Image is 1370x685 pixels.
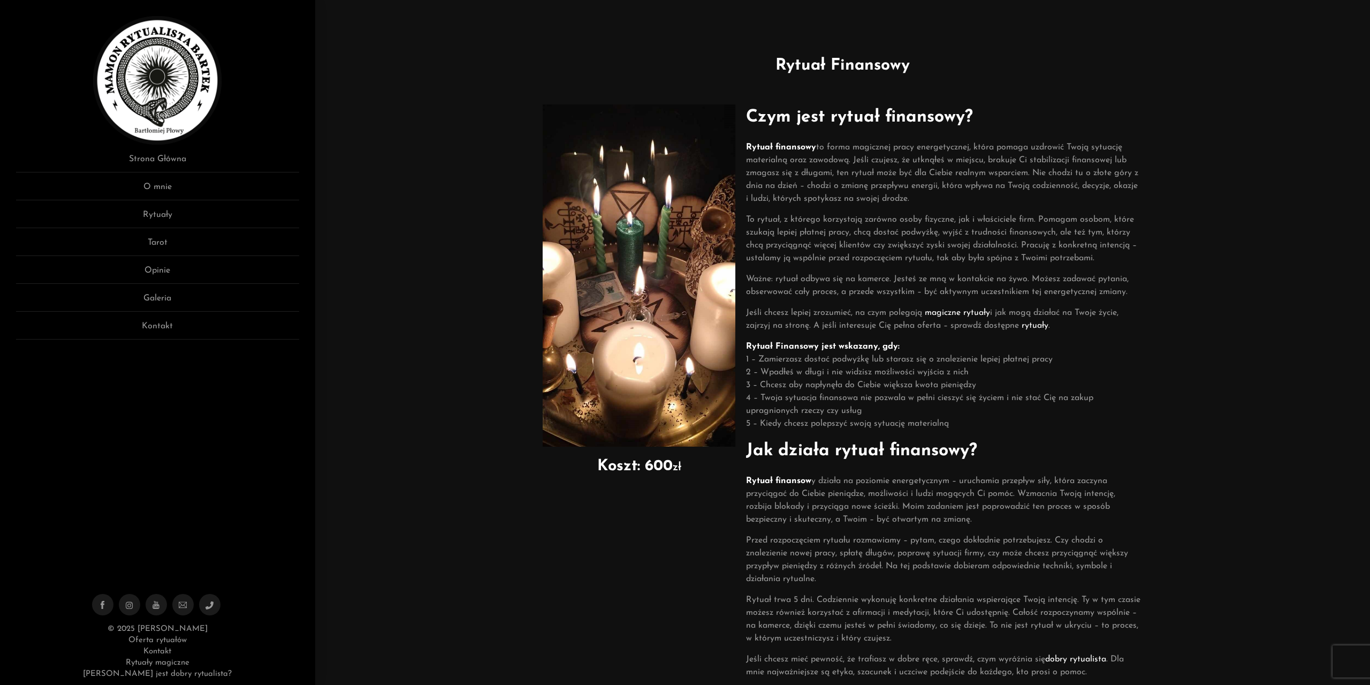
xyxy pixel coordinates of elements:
span: zł [673,462,681,473]
a: Rytuały [16,208,299,228]
p: To rytuał, z którego korzystają zarówno osoby fizyczne, jak i właściciele firm. Pomagam osobom, k... [746,213,1142,265]
p: y działa na poziomie energetycznym – uruchamia przepływ siły, która zaczyna przyciągać do Ciebie ... [746,475,1142,526]
a: Kontakt [143,648,171,656]
p: Jeśli chcesz mieć pewność, że trafiasz w dobre ręce, sprawdź, czym wyróżnia się . Dla mnie najważ... [746,653,1142,679]
p: 1 – Zamierzasz dostać podwyżkę lub starasz się o znalezienie lepiej płatnej pracy 2 – Wpadłeś w d... [746,340,1142,430]
a: dobry rytualista [1045,655,1106,664]
h2: Czym jest rytuał finansowy? [746,104,1142,130]
a: O mnie [16,180,299,200]
a: Rytuały magiczne [126,659,189,667]
a: Kontakt [16,320,299,340]
p: Ważne: rytuał odbywa się na kamerce. Jesteś ze mną w kontakcie na żywo. Możesz zadawać pytania, o... [746,273,1142,298]
strong: Koszt: 600 [597,458,673,474]
h1: Rytuał Finansowy [331,54,1354,78]
a: Oferta rytuałów [128,636,187,644]
strong: Rytuał finansow [746,477,811,485]
a: Opinie [16,264,299,284]
a: rytuały [1022,321,1048,330]
a: magiczne rytuały [925,308,990,317]
p: Rytuał trwa 5 dni. Codziennie wykonuję konkretne działania wspierające Twoją intencję. Ty w tym c... [746,593,1142,645]
h2: Jak działa rytuał finansowy? [746,438,1142,464]
strong: Rytuał finansowy [746,143,816,152]
p: Przed rozpoczęciem rytuału rozmawiamy – pytam, czego dokładnie potrzebujesz. Czy chodzi o znalezi... [746,534,1142,585]
a: [PERSON_NAME] jest dobry rytualista? [83,670,232,678]
a: Strona Główna [16,153,299,172]
a: Tarot [16,236,299,256]
p: to forma magicznej pracy energetycznej, która pomaga uzdrowić Twoją sytuację materialną oraz zawo... [746,141,1142,205]
p: Jeśli chcesz lepiej zrozumieć, na czym polegają i jak mogą działać na Twoje życie, zajrzyj na str... [746,306,1142,332]
strong: Rytuał Finansowy jest wskazany, gdy: [746,342,900,351]
img: Rytualista Bartek [93,16,222,145]
a: Galeria [16,292,299,312]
